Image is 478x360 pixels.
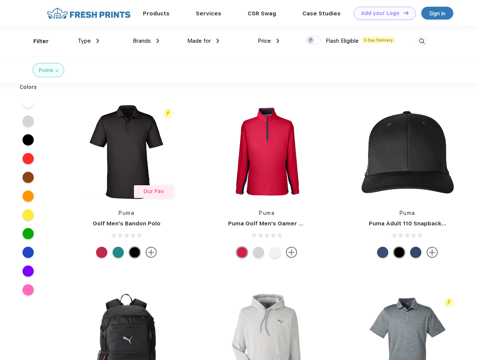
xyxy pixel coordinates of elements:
[259,210,275,216] a: Puma
[39,66,53,74] div: Puma
[277,39,279,43] img: dropdown.png
[258,37,271,44] span: Price
[253,247,264,258] div: High Rise
[96,39,99,43] img: dropdown.png
[377,247,388,258] div: Peacoat Qut Shd
[421,7,453,19] a: Sign in
[156,39,159,43] img: dropdown.png
[248,10,276,17] a: CSR Swag
[361,10,400,16] div: Add your Logo
[326,37,359,44] span: Flash Eligible
[358,102,457,202] img: func=resize&h=266
[143,10,170,17] a: Products
[427,247,438,258] img: more.svg
[77,102,176,202] img: func=resize&h=266
[217,102,317,202] img: func=resize&h=266
[444,297,454,307] img: flash_active_toggle.svg
[403,11,409,15] img: DT
[146,247,157,258] img: more.svg
[14,83,43,91] div: Colors
[362,37,395,43] span: 5 Day Delivery
[78,37,91,44] span: Type
[93,220,161,227] a: Golf Men's Bandon Polo
[33,37,49,46] div: Filter
[113,247,124,258] div: Green Lagoon
[56,69,58,72] img: filter_cancel.svg
[394,247,405,258] div: Pma Blk Pma Blk
[133,37,151,44] span: Brands
[228,220,347,227] a: Puma Golf Men's Gamer Golf Quarter-Zip
[216,39,219,43] img: dropdown.png
[429,9,445,18] div: Sign in
[400,210,415,216] a: Puma
[196,10,221,17] a: Services
[269,247,281,258] div: Bright White
[236,247,248,258] div: Ski Patrol
[119,210,134,216] a: Puma
[416,35,428,48] img: desktop_search.svg
[286,247,297,258] img: more.svg
[45,7,133,20] img: fo%20logo%202.webp
[410,247,421,258] div: Peacoat with Qut Shd
[129,247,140,258] div: Puma Black
[96,247,107,258] div: Ski Patrol
[163,108,173,118] img: flash_active_toggle.svg
[143,188,164,194] span: Our Fav
[187,37,211,44] span: Made for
